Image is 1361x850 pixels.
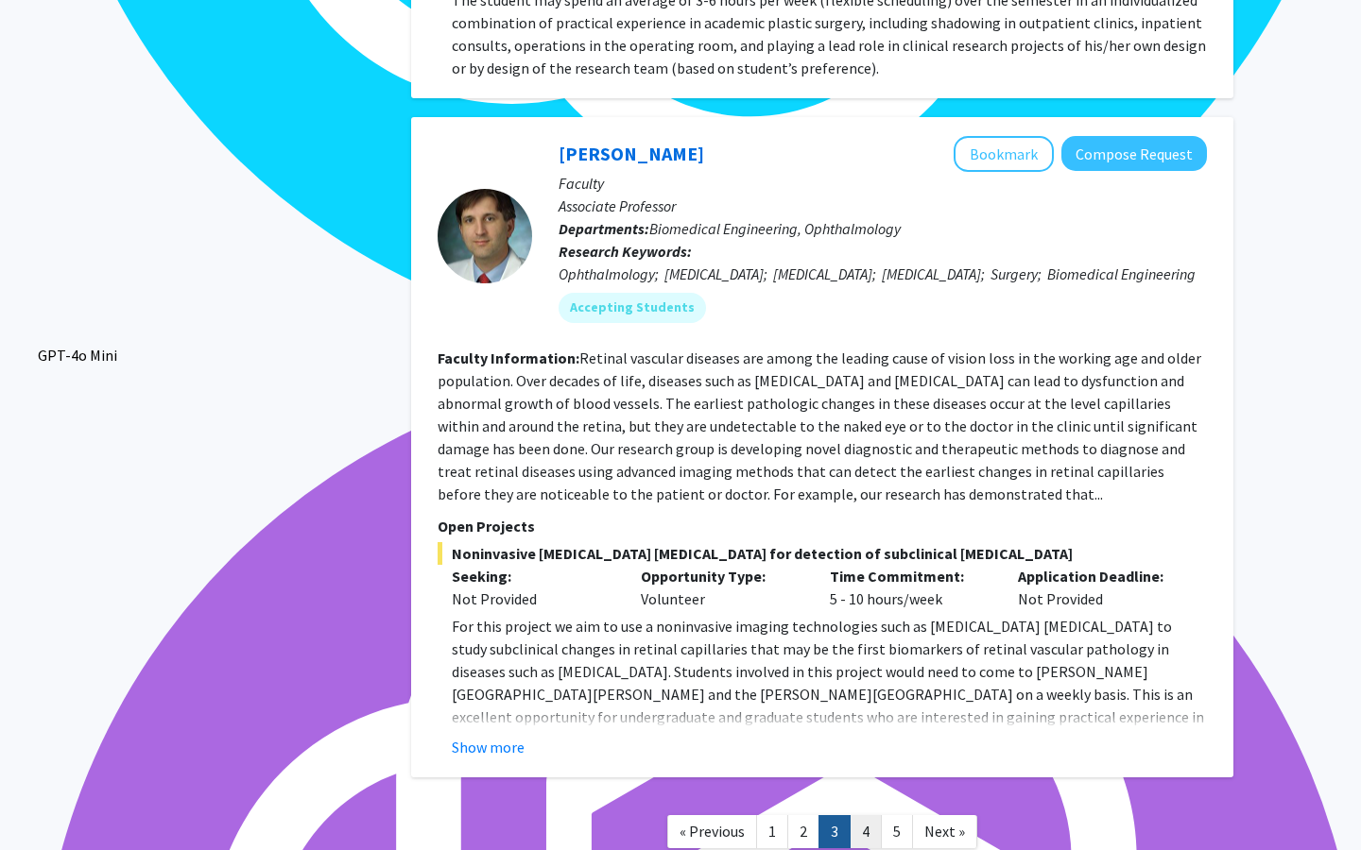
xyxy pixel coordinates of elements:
b: Research Keywords: [559,242,692,261]
span: Noninvasive [MEDICAL_DATA] [MEDICAL_DATA] for detection of subclinical [MEDICAL_DATA] [438,542,1207,565]
fg-read-more: Retinal vascular diseases are among the leading cause of vision loss in the working age and older... [438,348,1201,503]
a: 1 [756,815,788,848]
p: Open Projects [438,515,1207,537]
button: Show more [452,736,525,758]
button: Add Amir Kashani to Bookmarks [954,136,1054,172]
iframe: Chat [14,765,80,836]
a: 4 [850,815,882,848]
button: Compose Request to Amir Kashani [1061,136,1207,171]
p: For this project we aim to use a noninvasive imaging technologies such as [MEDICAL_DATA] [MEDICAL... [452,615,1207,751]
p: Time Commitment: [830,565,991,587]
div: Not Provided [1004,565,1193,610]
a: 2 [787,815,819,848]
p: Associate Professor [559,195,1207,217]
span: Biomedical Engineering, Ophthalmology [649,219,901,238]
div: 5 - 10 hours/week [816,565,1005,610]
a: 5 [881,815,913,848]
b: Faculty Information: [438,348,579,367]
b: Departments: [559,219,649,238]
span: Next » [924,822,965,841]
div: Volunteer [627,565,816,610]
p: Application Deadline: [1018,565,1179,587]
p: Opportunity Type: [641,565,801,587]
a: Next [912,815,977,848]
mat-chip: Accepting Students [559,293,706,323]
div: Not Provided [452,587,612,610]
span: « Previous [680,822,745,841]
a: Previous [667,815,757,848]
a: [PERSON_NAME] [559,142,704,165]
div: Ophthalmology; [MEDICAL_DATA]; [MEDICAL_DATA]; [MEDICAL_DATA]; Surgery; Biomedical Engineering [559,263,1207,285]
p: Faculty [559,172,1207,195]
a: 3 [818,815,851,848]
p: Seeking: [452,565,612,587]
